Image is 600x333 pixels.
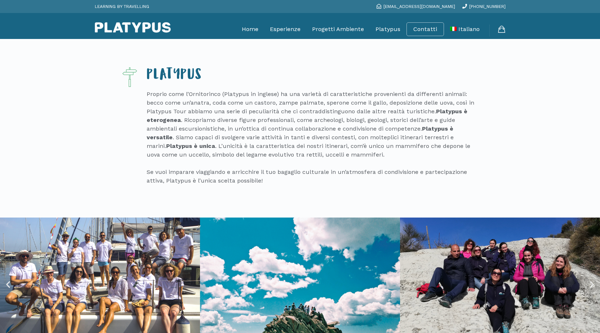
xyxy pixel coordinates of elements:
[450,20,480,38] a: Italiano
[242,20,258,38] a: Home
[462,4,506,9] a: [PHONE_NUMBER]
[375,20,400,38] a: Platypus
[270,20,301,38] a: Esperienze
[458,26,480,32] span: Italiano
[377,4,455,9] a: [EMAIL_ADDRESS][DOMAIN_NAME]
[166,143,215,149] b: Platypus è unica
[147,69,203,84] span: Platypus
[312,20,364,38] a: Progetti Ambiente
[147,90,479,185] p: Proprio come l’Ornitorinco (Platypus in inglese) ha una varietà di caratteristiche provenienti da...
[587,280,596,289] div: Next slide
[413,26,437,33] a: Contatti
[469,4,506,9] span: [PHONE_NUMBER]
[383,4,455,9] span: [EMAIL_ADDRESS][DOMAIN_NAME]
[4,280,13,289] div: Previous slide
[95,22,171,33] img: Platypus
[95,2,149,11] p: LEARNING BY TRAVELLING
